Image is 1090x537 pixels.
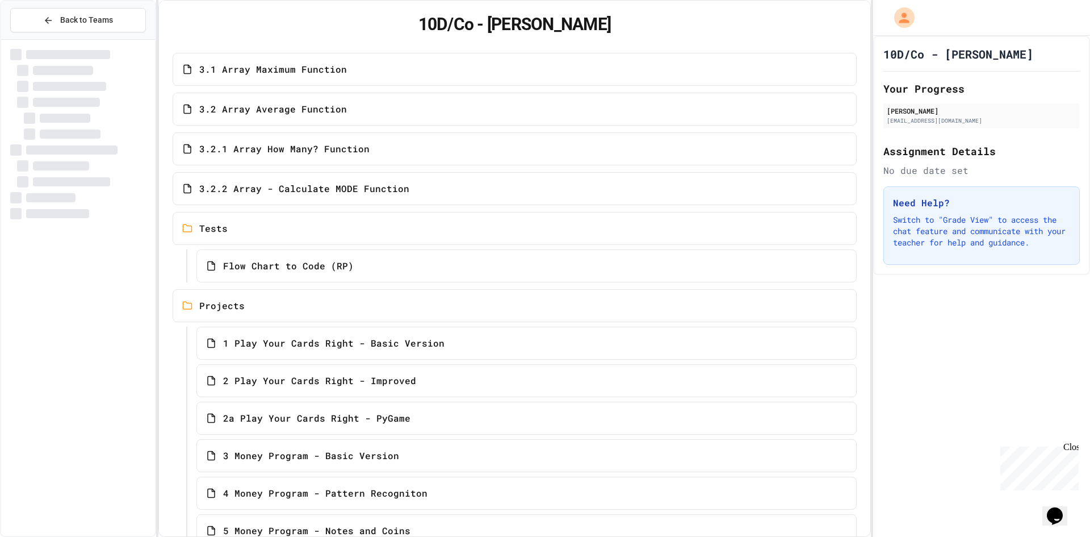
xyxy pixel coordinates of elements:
[893,196,1070,210] h3: Need Help?
[223,449,399,463] span: 3 Money Program - Basic Version
[196,364,856,397] a: 2 Play Your Cards Right - Improved
[223,486,427,500] span: 4 Money Program - Pattern Recogniton
[173,14,856,35] h1: 10D/Co - [PERSON_NAME]
[893,214,1070,248] p: Switch to "Grade View" to access the chat feature and communicate with your teacher for help and ...
[883,46,1033,62] h1: 10D/Co - [PERSON_NAME]
[883,143,1080,159] h2: Assignment Details
[883,81,1080,97] h2: Your Progress
[996,442,1079,490] iframe: chat widget
[223,411,410,425] span: 2a Play Your Cards Right - PyGame
[199,222,228,235] span: Tests
[199,63,347,76] span: 3.1 Array Maximum Function
[887,116,1076,125] div: [EMAIL_ADDRESS][DOMAIN_NAME]
[223,259,354,273] span: Flow Chart to Code (RP)
[882,5,917,31] div: My Account
[196,249,856,282] a: Flow Chart to Code (RP)
[223,336,445,350] span: 1 Play Your Cards Right - Basic Version
[196,439,856,472] a: 3 Money Program - Basic Version
[173,172,856,205] a: 3.2.2 Array - Calculate MODE Function
[173,93,856,126] a: 3.2 Array Average Function
[199,299,245,313] span: Projects
[223,374,416,388] span: 2 Play Your Cards Right - Improved
[199,142,370,156] span: 3.2.1 Array How Many? Function
[199,182,409,195] span: 3.2.2 Array - Calculate MODE Function
[60,14,113,26] span: Back to Teams
[196,477,856,510] a: 4 Money Program - Pattern Recogniton
[1042,492,1079,526] iframe: chat widget
[887,106,1076,116] div: [PERSON_NAME]
[5,5,78,72] div: Chat with us now!Close
[196,327,856,360] a: 1 Play Your Cards Right - Basic Version
[10,8,146,32] button: Back to Teams
[196,402,856,435] a: 2a Play Your Cards Right - PyGame
[199,102,347,116] span: 3.2 Array Average Function
[883,164,1080,177] div: No due date set
[173,53,856,86] a: 3.1 Array Maximum Function
[173,132,856,165] a: 3.2.1 Array How Many? Function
